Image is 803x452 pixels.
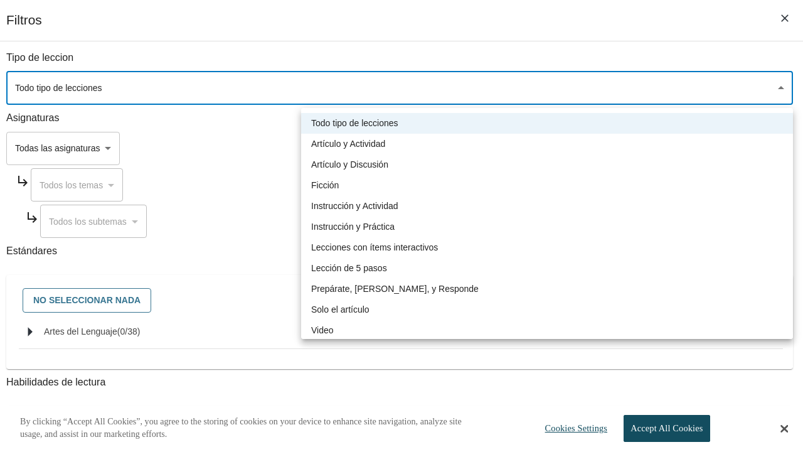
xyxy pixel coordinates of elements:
[534,416,612,441] button: Cookies Settings
[301,175,793,196] li: Ficción
[301,237,793,258] li: Lecciones con ítems interactivos
[301,320,793,341] li: Video
[301,154,793,175] li: Artículo y Discusión
[301,134,793,154] li: Artículo y Actividad
[301,108,793,346] ul: Seleccione un tipo de lección
[780,423,788,434] button: Close
[20,416,482,440] p: By clicking “Accept All Cookies”, you agree to the storing of cookies on your device to enhance s...
[301,113,793,134] li: Todo tipo de lecciones
[301,196,793,217] li: Instrucción y Actividad
[301,217,793,237] li: Instrucción y Práctica
[301,279,793,299] li: Prepárate, [PERSON_NAME], y Responde
[624,415,710,442] button: Accept All Cookies
[301,258,793,279] li: Lección de 5 pasos
[301,299,793,320] li: Solo el artículo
